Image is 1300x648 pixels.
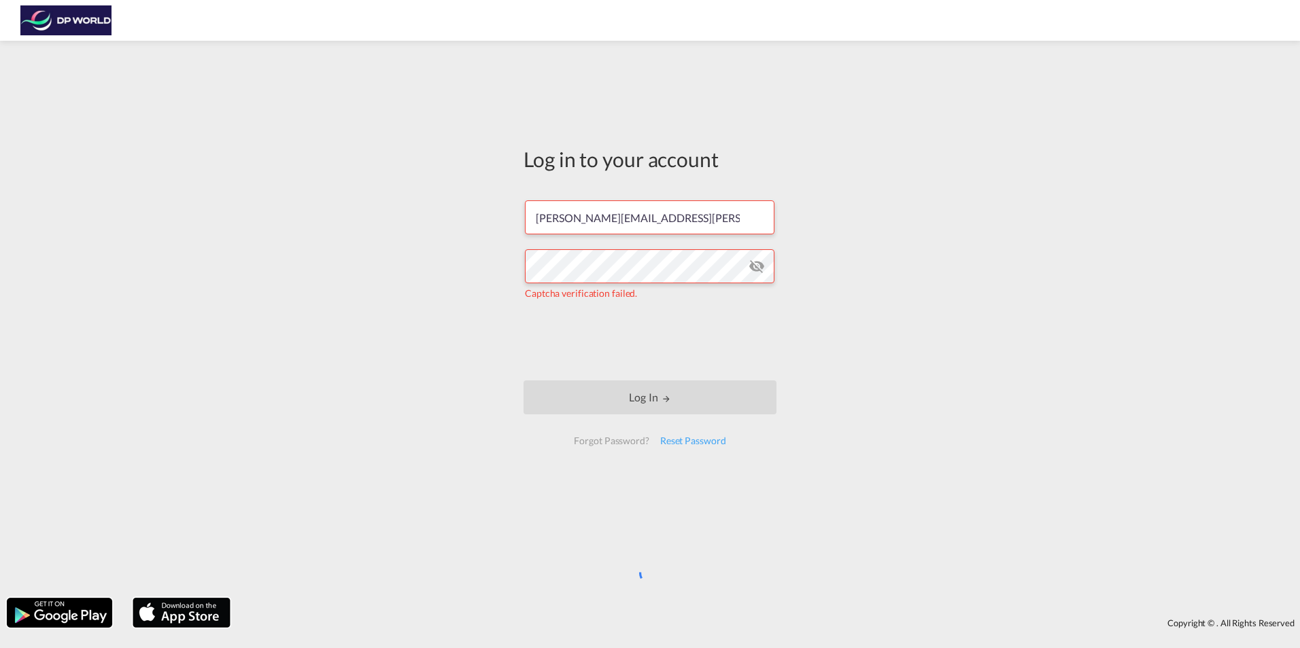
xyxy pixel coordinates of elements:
img: apple.png [131,596,232,629]
div: Copyright © . All Rights Reserved [237,611,1300,634]
input: Enter email/phone number [525,200,774,234]
div: Log in to your account [524,145,776,173]
img: google.png [5,596,114,629]
div: Forgot Password? [568,429,654,453]
span: Captcha verification failed. [525,287,637,299]
md-icon: icon-eye-off [749,258,765,274]
button: LOGIN [524,380,776,414]
img: c08ca190194411f088ed0f3ba295208c.png [20,5,112,36]
iframe: reCAPTCHA [547,314,753,367]
div: Reset Password [655,429,732,453]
